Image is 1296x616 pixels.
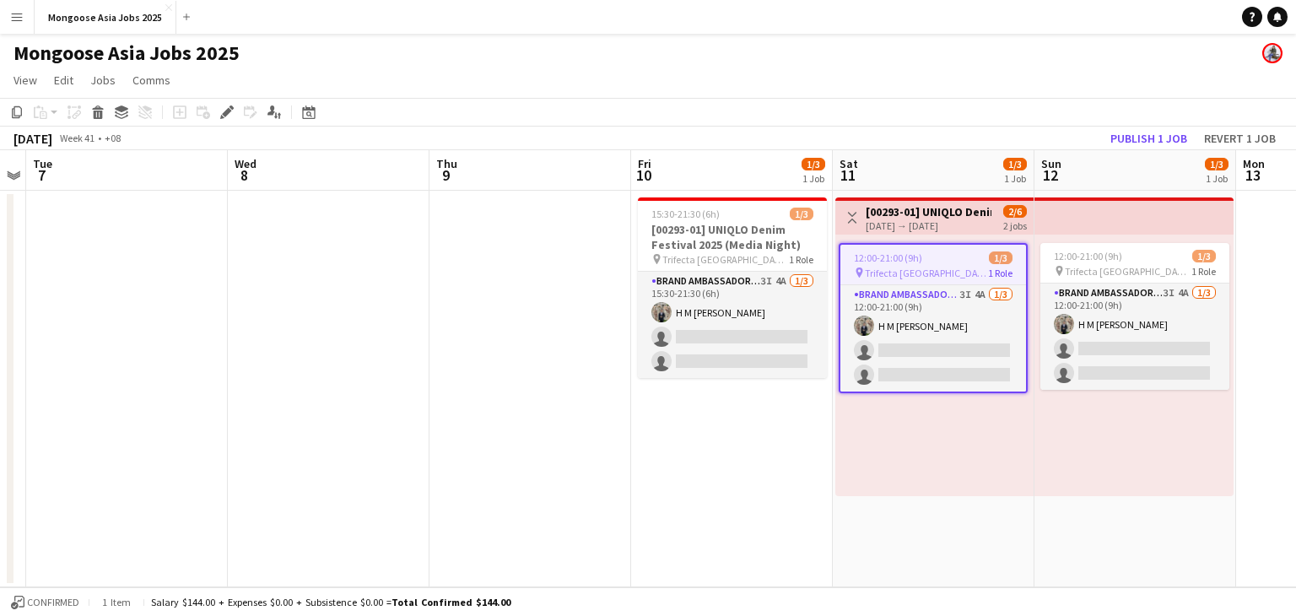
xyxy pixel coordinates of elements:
span: 1 Role [789,253,813,266]
span: Fri [638,156,651,171]
span: 11 [837,165,858,185]
span: 10 [635,165,651,185]
span: Confirmed [27,597,79,608]
span: 13 [1240,165,1265,185]
button: Revert 1 job [1197,127,1282,149]
span: 9 [434,165,457,185]
span: 1/3 [1192,250,1216,262]
div: 1 Job [1004,172,1026,185]
span: Total Confirmed $144.00 [391,596,510,608]
div: [DATE] → [DATE] [866,219,991,232]
h1: Mongoose Asia Jobs 2025 [13,41,240,66]
span: Week 41 [56,132,98,144]
span: Sun [1041,156,1061,171]
button: Publish 1 job [1104,127,1194,149]
span: 1/3 [1205,158,1228,170]
span: 1 Role [1191,265,1216,278]
span: Jobs [90,73,116,88]
span: View [13,73,37,88]
span: Comms [132,73,170,88]
span: Trifecta [GEOGRAPHIC_DATA] [865,267,988,279]
span: Tue [33,156,52,171]
span: 12:00-21:00 (9h) [854,251,922,264]
span: 1/3 [1003,158,1027,170]
app-job-card: 12:00-21:00 (9h)1/3 Trifecta [GEOGRAPHIC_DATA]1 RoleBrand Ambassador (weekend)3I4A1/312:00-21:00 ... [1040,243,1229,390]
button: Confirmed [8,593,82,612]
div: [DATE] [13,130,52,147]
span: Thu [436,156,457,171]
span: Trifecta [GEOGRAPHIC_DATA] [1065,265,1191,278]
span: 8 [232,165,256,185]
span: 12 [1039,165,1061,185]
app-card-role: Brand Ambassador (weekend)3I4A1/312:00-21:00 (9h)H M [PERSON_NAME] [1040,284,1229,390]
span: 1 Role [988,267,1012,279]
span: 2/6 [1003,205,1027,218]
app-card-role: Brand Ambassador (weekday)3I4A1/315:30-21:30 (6h)H M [PERSON_NAME] [638,272,827,378]
span: 1/3 [790,208,813,220]
span: 1/3 [989,251,1012,264]
span: 1/3 [802,158,825,170]
span: Edit [54,73,73,88]
div: 1 Job [1206,172,1228,185]
a: Edit [47,69,80,91]
div: +08 [105,132,121,144]
span: 7 [30,165,52,185]
app-user-avatar: Kristie Rodrigues [1262,43,1282,63]
app-job-card: 15:30-21:30 (6h)1/3[00293-01] UNIQLO Denim Festival 2025 (Media Night) Trifecta [GEOGRAPHIC_DATA]... [638,197,827,378]
a: Comms [126,69,177,91]
h3: [00293-01] UNIQLO Denim Festival 2025 [866,204,991,219]
span: Trifecta [GEOGRAPHIC_DATA] [662,253,789,266]
div: Salary $144.00 + Expenses $0.00 + Subsistence $0.00 = [151,596,510,608]
div: 1 Job [802,172,824,185]
span: 15:30-21:30 (6h) [651,208,720,220]
a: Jobs [84,69,122,91]
span: Mon [1243,156,1265,171]
h3: [00293-01] UNIQLO Denim Festival 2025 (Media Night) [638,222,827,252]
span: 12:00-21:00 (9h) [1054,250,1122,262]
button: Mongoose Asia Jobs 2025 [35,1,176,34]
span: Sat [840,156,858,171]
app-card-role: Brand Ambassador (weekend)3I4A1/312:00-21:00 (9h)H M [PERSON_NAME] [840,285,1026,392]
a: View [7,69,44,91]
span: 1 item [96,596,137,608]
span: Wed [235,156,256,171]
app-job-card: 12:00-21:00 (9h)1/3 Trifecta [GEOGRAPHIC_DATA]1 RoleBrand Ambassador (weekend)3I4A1/312:00-21:00 ... [839,243,1028,393]
div: 2 jobs [1003,218,1027,232]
